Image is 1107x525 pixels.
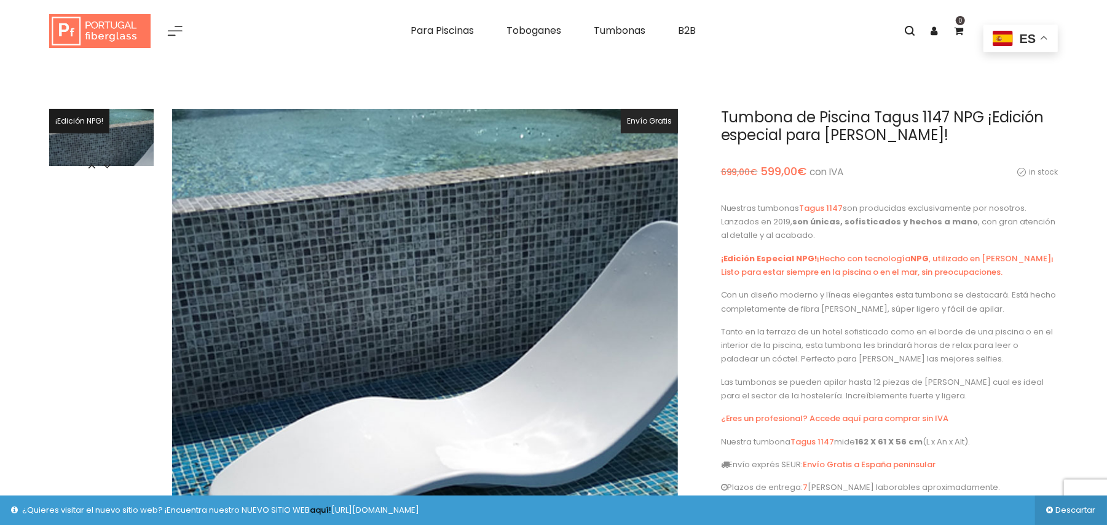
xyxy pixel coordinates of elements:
[750,166,758,178] span: €
[721,253,1054,278] a: ¡Hecho con tecnología , utilizado en [PERSON_NAME]¡ Listo para estar siempre en la piscina o en e...
[721,109,1058,144] h1: Tumbona de Piscina Tagus 1147 NPG ¡Edición especial para [PERSON_NAME]!
[911,253,929,264] strong: NPG
[411,23,474,37] span: Para Piscinas
[55,116,103,126] span: ¡Edición NPG!
[721,435,1058,449] p: Nuestra tumbona mide (L x An x Alt).
[803,459,936,470] a: Envío Gratis a España peninsular
[401,18,483,43] a: Para Piscinas
[497,18,570,43] a: Toboganes
[761,164,807,179] bdi: 599,00
[310,504,331,516] a: aquí!
[506,23,561,37] span: Toboganes
[993,31,1013,46] img: es
[791,436,835,448] a: Tagus 1147
[585,18,655,43] a: Tumbonas
[678,23,696,37] span: B2B
[810,165,844,178] small: con IVA
[721,481,803,493] a: Plazos de entrega:
[793,216,979,227] strong: son únicas, sofisticados y hechos a mano
[721,325,1058,366] p: Tanto en la terraza de un hotel sofisticado como en el borde de una piscina o en el interior de l...
[1014,166,1058,179] p: in stock
[721,166,758,178] bdi: 699,00
[721,288,1058,316] p: Con un diseño moderno y líneas elegantes esta tumbona se destacará. Está hecho completamente de f...
[956,16,965,25] span: 0
[856,436,923,448] strong: 162 X 61 X 56 cm
[721,202,1058,243] p: Nuestras tumbonas son producidas exclusivamente por nosotros. Lanzados en 2019, , con gran atenci...
[803,481,808,493] a: 7
[800,202,843,214] a: Tagus 1147
[594,23,645,37] span: Tumbonas
[669,18,705,43] a: B2B
[808,481,1001,493] a: [PERSON_NAME] laborables aproximadamente.
[1035,495,1107,525] a: Descartar
[49,14,151,49] img: Portugal fiberglass ES
[721,376,1058,403] p: Las tumbonas se pueden apilar hasta 12 piezas de [PERSON_NAME] cual es ideal para el sector de la...
[721,412,949,424] a: ¿Eres un profesional? Accede aquí para comprar sin IVA
[1020,32,1036,45] span: es
[947,18,971,43] a: 0
[798,164,807,179] span: €
[721,253,817,264] a: ¡Edición Especial NPG!
[627,116,672,126] span: Envío Gratis
[721,459,803,470] a: Envío exprés SEUR:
